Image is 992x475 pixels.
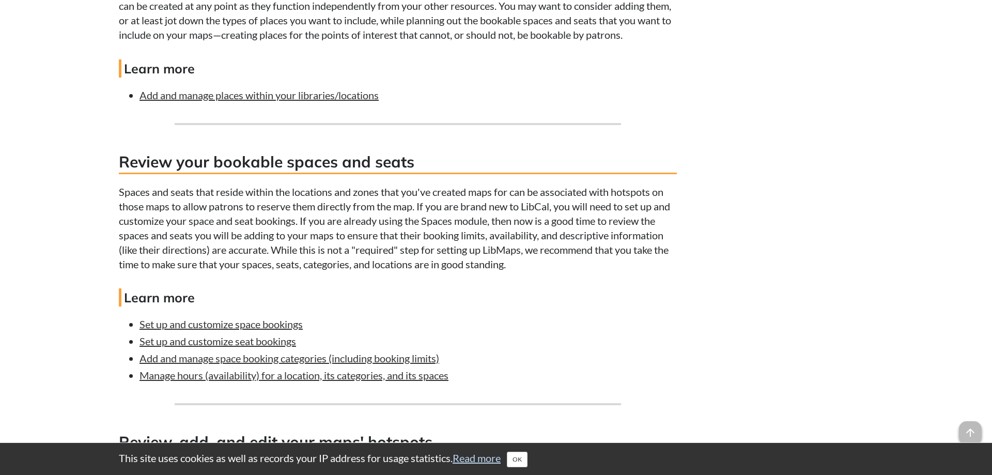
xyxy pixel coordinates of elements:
h3: Review your bookable spaces and seats [119,151,677,174]
h4: Learn more [119,59,677,78]
div: This site uses cookies as well as records your IP address for usage statistics. [109,451,884,467]
span: arrow_upward [959,421,982,444]
p: Spaces and seats that reside within the locations and zones that you've created maps for can be a... [119,185,677,271]
a: arrow_upward [959,422,982,435]
a: Set up and customize space bookings [139,318,303,330]
a: Manage hours (availability) for a location, its categories, and its spaces [139,369,448,381]
a: Read more [453,452,501,464]
a: Add and manage places within your libraries/locations [139,89,379,101]
button: Close [507,452,528,467]
a: Add and manage space booking categories (including booking limits) [139,352,439,364]
h4: Learn more [119,288,677,307]
a: Set up and customize seat bookings [139,335,296,347]
h3: Review, add, and edit your maps' hotspots [119,431,677,454]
